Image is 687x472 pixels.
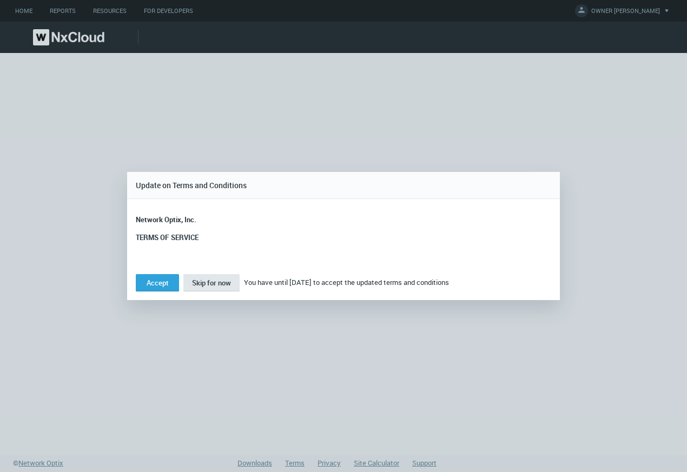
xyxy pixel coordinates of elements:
button: Skip for now [183,274,240,291]
span: You have until [DATE] to accept the updated terms and conditions [244,277,449,287]
span: Skip for now [192,278,231,288]
strong: TERMS OF SERVICE [136,232,199,242]
button: Accept [136,274,179,291]
span: Update on Terms and Conditions [136,180,247,190]
strong: Network Optix, Inc. [136,215,196,224]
